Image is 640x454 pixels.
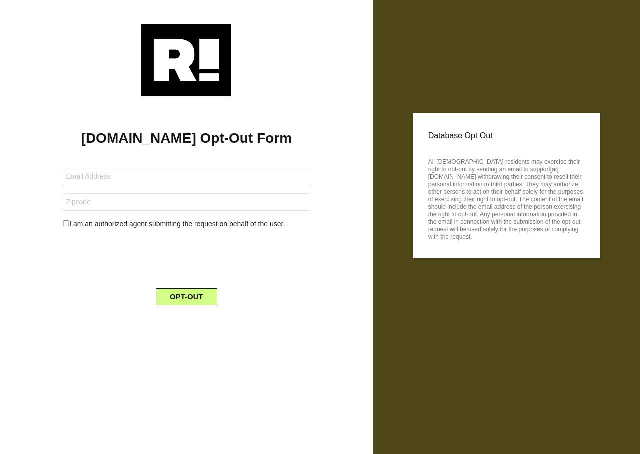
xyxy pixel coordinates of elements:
[156,288,217,305] button: OPT-OUT
[55,219,317,229] div: I am an authorized agent submitting the request on behalf of the user.
[428,155,585,241] p: All [DEMOGRAPHIC_DATA] residents may exercise their right to opt-out by sending an email to suppo...
[141,24,231,96] img: Retention.com
[15,130,358,147] h1: [DOMAIN_NAME] Opt-Out Form
[110,237,262,276] iframe: reCAPTCHA
[63,193,310,211] input: Zipcode
[63,168,310,185] input: Email Address
[428,128,585,143] p: Database Opt Out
